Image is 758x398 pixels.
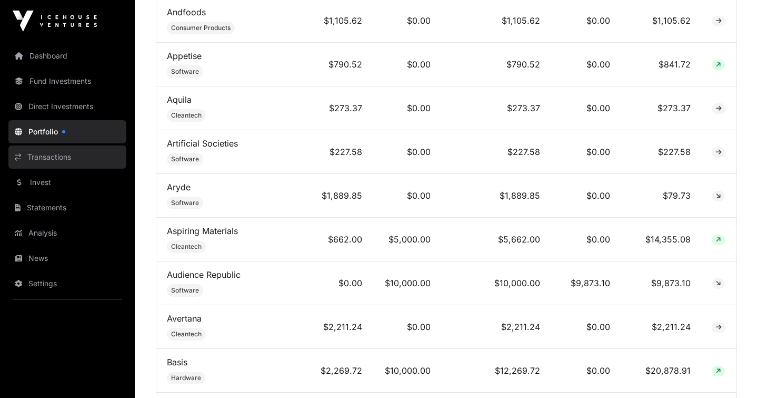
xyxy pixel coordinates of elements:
td: $5,662.00 [441,218,551,261]
span: Cleantech [171,330,202,338]
a: Analysis [8,221,126,245]
span: Software [171,199,199,207]
td: $0.00 [551,174,621,218]
td: $790.52 [441,43,551,86]
a: News [8,247,126,270]
td: $1,889.85 [441,174,551,218]
td: $227.58 [621,130,701,174]
a: Audience Republic [167,269,241,280]
a: Aspiring Materials [167,226,238,236]
td: $10,000.00 [441,261,551,305]
td: $0.00 [373,174,441,218]
td: $2,211.24 [310,305,373,349]
span: Consumer Products [171,24,231,32]
a: Settings [8,272,126,295]
iframe: Chat Widget [705,347,758,398]
td: $273.37 [310,86,373,130]
td: $0.00 [551,43,621,86]
a: Aquila [167,94,192,105]
a: Invest [8,171,126,194]
span: Software [171,155,199,163]
td: $0.00 [310,261,373,305]
span: Software [171,67,199,76]
td: $0.00 [373,130,441,174]
td: $273.37 [441,86,551,130]
a: Transactions [8,145,126,169]
a: Appetise [167,51,202,61]
td: $790.52 [310,43,373,86]
td: $10,000.00 [373,261,441,305]
td: $20,878.91 [621,349,701,393]
td: $0.00 [551,130,621,174]
td: $2,269.72 [310,349,373,393]
td: $5,000.00 [373,218,441,261]
td: $2,211.24 [441,305,551,349]
a: Portfolio [8,120,126,143]
img: Icehouse Ventures Logo [13,11,97,32]
td: $10,000.00 [373,349,441,393]
td: $0.00 [551,349,621,393]
span: Cleantech [171,242,202,251]
span: Hardware [171,374,201,382]
a: Artificial Societies [167,138,238,149]
td: $0.00 [373,86,441,130]
a: Dashboard [8,44,126,67]
a: Avertana [167,313,202,324]
td: $9,873.10 [551,261,621,305]
td: $1,889.85 [310,174,373,218]
td: $273.37 [621,86,701,130]
td: $14,355.08 [621,218,701,261]
td: $0.00 [373,43,441,86]
td: $841.72 [621,43,701,86]
td: $0.00 [551,218,621,261]
a: Andfoods [167,7,206,17]
a: Direct Investments [8,95,126,118]
td: $662.00 [310,218,373,261]
td: $9,873.10 [621,261,701,305]
td: $0.00 [373,305,441,349]
a: Fund Investments [8,70,126,93]
td: $79.73 [621,174,701,218]
td: $2,211.24 [621,305,701,349]
td: $0.00 [551,305,621,349]
td: $227.58 [310,130,373,174]
span: Software [171,286,199,295]
a: Aryde [167,182,191,192]
td: $0.00 [551,86,621,130]
span: Cleantech [171,111,202,120]
a: Statements [8,196,126,219]
td: $227.58 [441,130,551,174]
a: Basis [167,357,187,367]
td: $12,269.72 [441,349,551,393]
